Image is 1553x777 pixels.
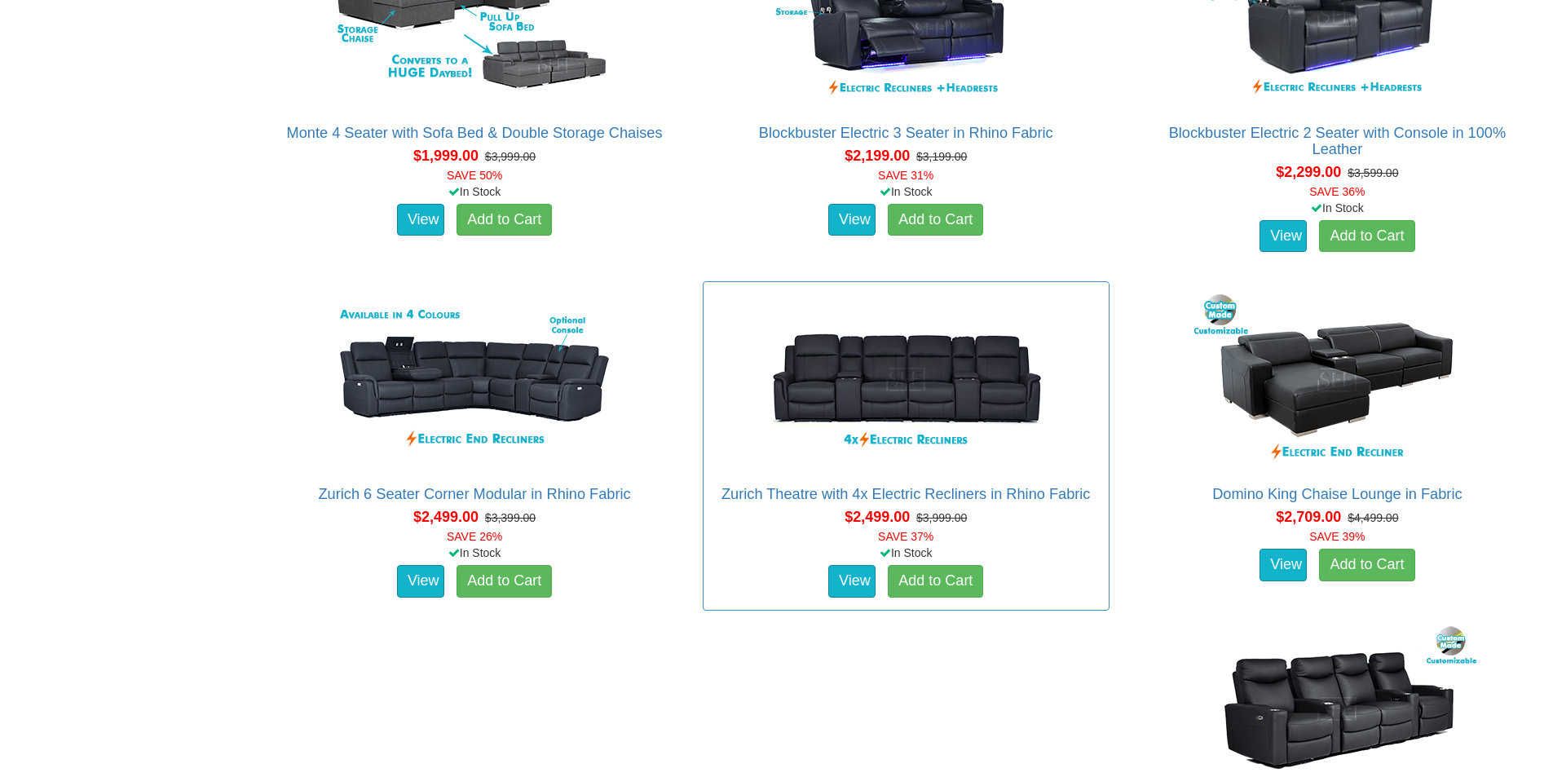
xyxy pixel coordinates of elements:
a: Domino King Chaise Lounge in Fabric [1212,486,1462,502]
span: $2,299.00 [1276,164,1341,180]
a: Add to Cart [1319,549,1414,581]
a: Add to Cart [888,204,983,236]
div: In Stock [267,545,681,561]
a: Blockbuster Electric 3 Seater in Rhino Fabric [759,125,1053,141]
span: $2,199.00 [845,148,910,164]
del: $4,499.00 [1348,511,1398,524]
a: View [397,204,444,236]
img: Zurich 6 Seater Corner Modular in Rhino Fabric [328,290,621,470]
div: In Stock [699,545,1113,561]
span: $1,999.00 [413,148,479,164]
del: $3,999.00 [916,511,967,524]
del: $3,199.00 [916,150,967,163]
a: Zurich Theatre with 4x Electric Recliners in Rhino Fabric [721,486,1091,502]
a: View [1260,549,1307,581]
del: $3,599.00 [1348,166,1398,179]
a: View [828,204,876,236]
a: Monte 4 Seater with Sofa Bed & Double Storage Chaises [287,125,663,141]
font: SAVE 50% [447,169,502,182]
span: $2,709.00 [1276,509,1341,525]
a: Zurich 6 Seater Corner Modular in Rhino Fabric [319,486,631,502]
div: In Stock [267,183,681,200]
font: SAVE 39% [1309,530,1365,543]
font: SAVE 37% [878,530,933,543]
span: $2,499.00 [413,509,479,525]
div: In Stock [699,183,1113,200]
a: View [1260,220,1307,253]
del: $3,999.00 [485,150,536,163]
span: $2,499.00 [845,509,910,525]
a: Add to Cart [1319,220,1414,253]
del: $3,399.00 [485,511,536,524]
img: Domino King Chaise Lounge in Fabric [1190,290,1484,470]
font: SAVE 31% [878,169,933,182]
a: Add to Cart [457,565,552,598]
a: Blockbuster Electric 2 Seater with Console in 100% Leather [1169,125,1506,157]
div: In Stock [1131,200,1544,216]
a: View [828,565,876,598]
a: Add to Cart [888,565,983,598]
a: Add to Cart [457,204,552,236]
font: SAVE 26% [447,530,502,543]
font: SAVE 36% [1309,185,1365,198]
img: Zurich Theatre with 4x Electric Recliners in Rhino Fabric [759,290,1052,470]
a: View [397,565,444,598]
